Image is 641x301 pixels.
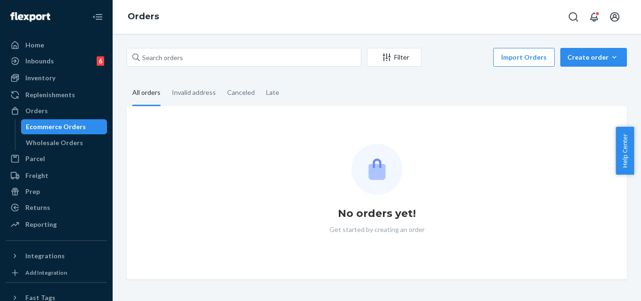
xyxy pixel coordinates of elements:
[585,8,603,26] button: Open notifications
[128,11,159,22] a: Orders
[329,225,425,234] p: Get started by creating an order
[97,56,104,66] div: 6
[26,138,83,147] div: Wholesale Orders
[351,144,403,195] img: Empty list
[338,206,416,221] h1: No orders yet!
[25,90,75,100] div: Replenishments
[25,203,50,212] div: Returns
[26,122,86,131] div: Ecommerce Orders
[19,7,53,15] span: Support
[6,184,107,199] a: Prep
[88,8,107,26] button: Close Navigation
[567,53,620,62] div: Create order
[25,154,45,163] div: Parcel
[25,40,44,50] div: Home
[6,267,107,278] a: Add Integration
[6,200,107,215] a: Returns
[6,217,107,232] a: Reporting
[6,70,107,85] a: Inventory
[25,220,57,229] div: Reporting
[560,48,627,67] button: Create order
[25,106,48,116] div: Orders
[6,151,107,166] a: Parcel
[25,56,54,66] div: Inbounds
[605,8,624,26] button: Open account menu
[227,80,255,105] div: Canceled
[25,269,67,277] div: Add Integration
[616,127,634,175] button: Help Center
[10,12,50,22] img: Flexport logo
[6,248,107,263] button: Integrations
[6,103,107,118] a: Orders
[6,87,107,102] a: Replenishments
[6,168,107,183] a: Freight
[120,3,167,31] ol: breadcrumbs
[6,54,107,69] a: Inbounds6
[127,48,361,67] input: Search orders
[564,8,583,26] button: Open Search Box
[367,48,421,67] button: Filter
[25,251,65,261] div: Integrations
[367,53,421,62] div: Filter
[132,80,160,106] div: All orders
[25,73,55,83] div: Inventory
[25,171,48,180] div: Freight
[21,119,107,134] a: Ecommerce Orders
[172,80,216,105] div: Invalid address
[25,187,40,196] div: Prep
[21,135,107,150] a: Wholesale Orders
[6,38,107,53] a: Home
[493,48,555,67] button: Import Orders
[266,80,279,105] div: Late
